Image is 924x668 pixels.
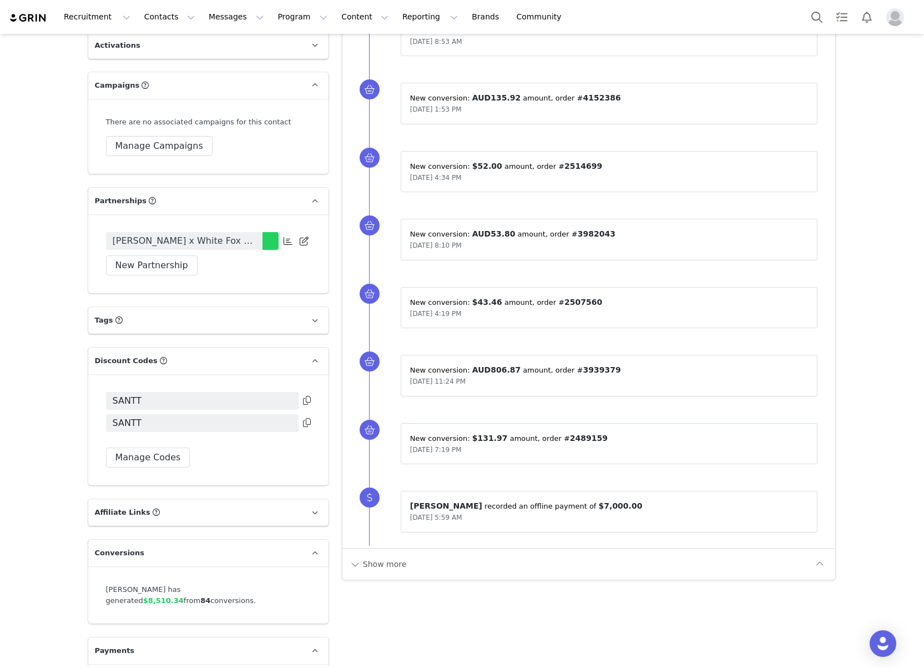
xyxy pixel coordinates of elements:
[410,160,809,172] p: New conversion: ⁨ ⁩ amount⁨⁩⁨, order #⁨ ⁩⁩
[410,500,809,512] p: ⁨ ⁩ ⁨recorded an offline payment of⁩ ⁨ ⁩
[106,232,262,250] a: [PERSON_NAME] x White Fox TikTok Collab 2024
[886,8,904,26] img: placeholder-profile.jpg
[410,514,462,521] span: [DATE] 5:59 AM
[113,416,142,430] span: SANTT
[855,4,879,29] button: Notifications
[95,195,147,207] span: Partnerships
[410,446,462,454] span: [DATE] 7:19 PM
[564,162,602,170] span: 2514699
[9,13,48,23] img: grin logo
[410,228,809,240] p: New conversion: ⁨ ⁩ amount⁨⁩⁨, order #⁨ ⁩⁩
[570,434,608,443] span: 2489159
[578,229,615,238] span: 3982043
[410,501,482,510] span: [PERSON_NAME]
[465,4,509,29] a: Brands
[472,365,521,374] span: AUD806.87
[113,394,142,408] span: SANTT
[410,106,462,113] span: [DATE] 1:53 PM
[271,4,334,29] button: Program
[200,596,210,605] strong: 84
[410,38,462,46] span: [DATE] 8:53 AM
[349,555,407,573] button: Show more
[95,315,113,326] span: Tags
[106,136,213,156] button: Manage Campaigns
[472,162,502,170] span: $52.00
[870,630,896,657] div: Open Intercom Messenger
[106,255,198,275] button: New Partnership
[410,92,809,104] p: New conversion: ⁨ ⁩ amount⁨⁩⁨, order #⁨ ⁩⁩
[472,434,508,443] span: $131.97
[106,584,311,606] div: [PERSON_NAME] has generated from conversions.
[583,93,620,102] span: 4152386
[410,297,809,308] p: New conversion: ⁨ ⁩ amount⁨⁩⁨, order #⁨ ⁩⁩
[396,4,464,29] button: Reporting
[583,365,620,374] span: 3939379
[95,507,150,518] span: Affiliate Links
[95,645,135,656] span: Payments
[106,117,311,128] div: There are no associated campaigns for this contact
[410,174,462,182] span: [DATE] 4:34 PM
[472,298,502,307] span: $43.46
[95,40,140,51] span: Activations
[472,229,516,238] span: AUD53.80
[95,355,158,366] span: Discount Codes
[138,4,201,29] button: Contacts
[113,234,256,248] span: [PERSON_NAME] x White Fox TikTok Collab 2024
[880,8,915,26] button: Profile
[830,4,854,29] a: Tasks
[410,433,809,444] p: New conversion: ⁨ ⁩ amount⁨⁩⁨, order #⁨ ⁩⁩
[335,4,395,29] button: Content
[599,501,643,510] span: $7,000.00
[202,4,270,29] button: Messages
[106,448,190,468] button: Manage Codes
[95,548,145,559] span: Conversions
[410,310,462,318] span: [DATE] 4:19 PM
[410,364,809,376] p: New conversion: ⁨ ⁩ amount⁨⁩⁨, order #⁨ ⁩⁩
[410,242,462,249] span: [DATE] 8:10 PM
[472,93,521,102] span: AUD135.92
[95,80,140,91] span: Campaigns
[805,4,829,29] button: Search
[510,4,573,29] a: Community
[143,596,184,605] span: $8,510.34
[57,4,137,29] button: Recruitment
[564,298,602,307] span: 2507560
[410,378,466,385] span: [DATE] 11:24 PM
